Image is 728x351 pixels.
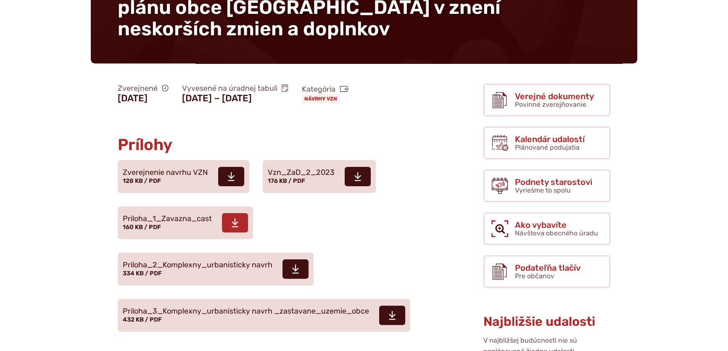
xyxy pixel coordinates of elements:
span: Kategória [302,84,349,94]
a: Priloha_1_Zavazna_cast 160 KB / PDF [118,206,253,239]
a: Zverejnenie navrhu VZN 128 KB / PDF [118,160,249,193]
figcaption: [DATE] [118,93,169,104]
span: Kalendár udalostí [515,135,585,144]
span: Zverejnené [118,84,169,93]
h3: Najbližšie udalosti [483,315,610,329]
span: Zverejnenie navrhu VZN [123,169,208,177]
a: Verejné dokumenty Povinné zverejňovanie [483,84,610,116]
span: 160 KB / PDF [123,224,161,231]
span: Ako vybavíte [515,220,598,230]
a: Vzn_ZaD_2_2023 176 KB / PDF [263,160,376,193]
h2: Prílohy [118,136,416,154]
span: Vyriešme to spolu [515,186,571,194]
span: Verejné dokumenty [515,92,594,101]
span: Pre občanov [515,272,554,280]
span: 176 KB / PDF [268,177,305,185]
figcaption: [DATE] − [DATE] [182,93,288,104]
a: Ako vybavíte Návšteva obecného úradu [483,212,610,245]
a: Podateľňa tlačív Pre občanov [483,255,610,288]
span: Vyvesené na úradnej tabuli [182,84,288,93]
span: Podnety starostovi [515,177,592,187]
span: 334 KB / PDF [123,270,162,277]
a: Podnety starostovi Vyriešme to spolu [483,169,610,202]
span: 432 KB / PDF [123,316,162,323]
span: Priloha_3_Komplexny_urbanisticky navrh _zastavane_uzemie_obce [123,307,369,316]
span: Podateľňa tlačív [515,263,580,272]
a: Priloha_2_Komplexny_urbanisticky navrh 334 KB / PDF [118,253,314,285]
span: Plánované podujatia [515,143,580,151]
span: 128 KB / PDF [123,177,161,185]
span: Vzn_ZaD_2_2023 [268,169,335,177]
span: Povinné zverejňovanie [515,100,586,108]
a: Kalendár udalostí Plánované podujatia [483,127,610,159]
a: Priloha_3_Komplexny_urbanisticky navrh _zastavane_uzemie_obce 432 KB / PDF [118,299,410,332]
span: Návšteva obecného úradu [515,229,598,237]
span: Priloha_2_Komplexny_urbanisticky navrh [123,261,272,269]
a: Návrhy VZN [302,95,340,103]
span: Priloha_1_Zavazna_cast [123,215,212,223]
